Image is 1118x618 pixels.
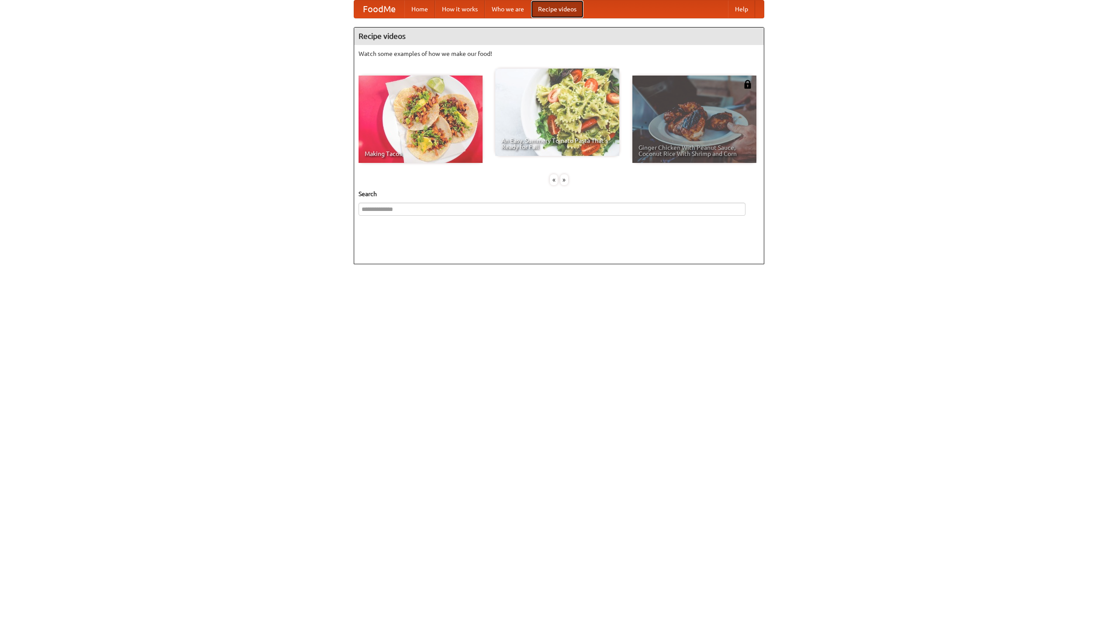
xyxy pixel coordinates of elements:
a: An Easy, Summery Tomato Pasta That's Ready for Fall [495,69,619,156]
a: Home [404,0,435,18]
div: « [550,174,558,185]
p: Watch some examples of how we make our food! [359,49,759,58]
span: Making Tacos [365,151,476,157]
h4: Recipe videos [354,28,764,45]
a: Help [728,0,755,18]
a: FoodMe [354,0,404,18]
a: Making Tacos [359,76,483,163]
h5: Search [359,190,759,198]
a: Recipe videos [531,0,583,18]
a: Who we are [485,0,531,18]
a: How it works [435,0,485,18]
img: 483408.png [743,80,752,89]
span: An Easy, Summery Tomato Pasta That's Ready for Fall [501,138,613,150]
div: » [560,174,568,185]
